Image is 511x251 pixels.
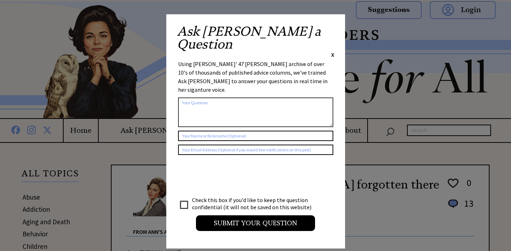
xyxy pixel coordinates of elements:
[192,196,318,211] td: Check this box if you'd like to keep the question confidential (it will not be saved on this webs...
[178,60,333,94] div: Using [PERSON_NAME]' 47 [PERSON_NAME] archive of over 10's of thousands of published advice colum...
[178,162,287,190] iframe: reCAPTCHA
[196,215,315,231] input: Submit your Question
[331,51,334,58] span: X
[178,131,333,141] input: Your Name or Nickname (Optional)
[178,145,333,155] input: Your Email Address (Optional if you would like notifications on this post)
[177,25,334,51] h2: Ask [PERSON_NAME] a Question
